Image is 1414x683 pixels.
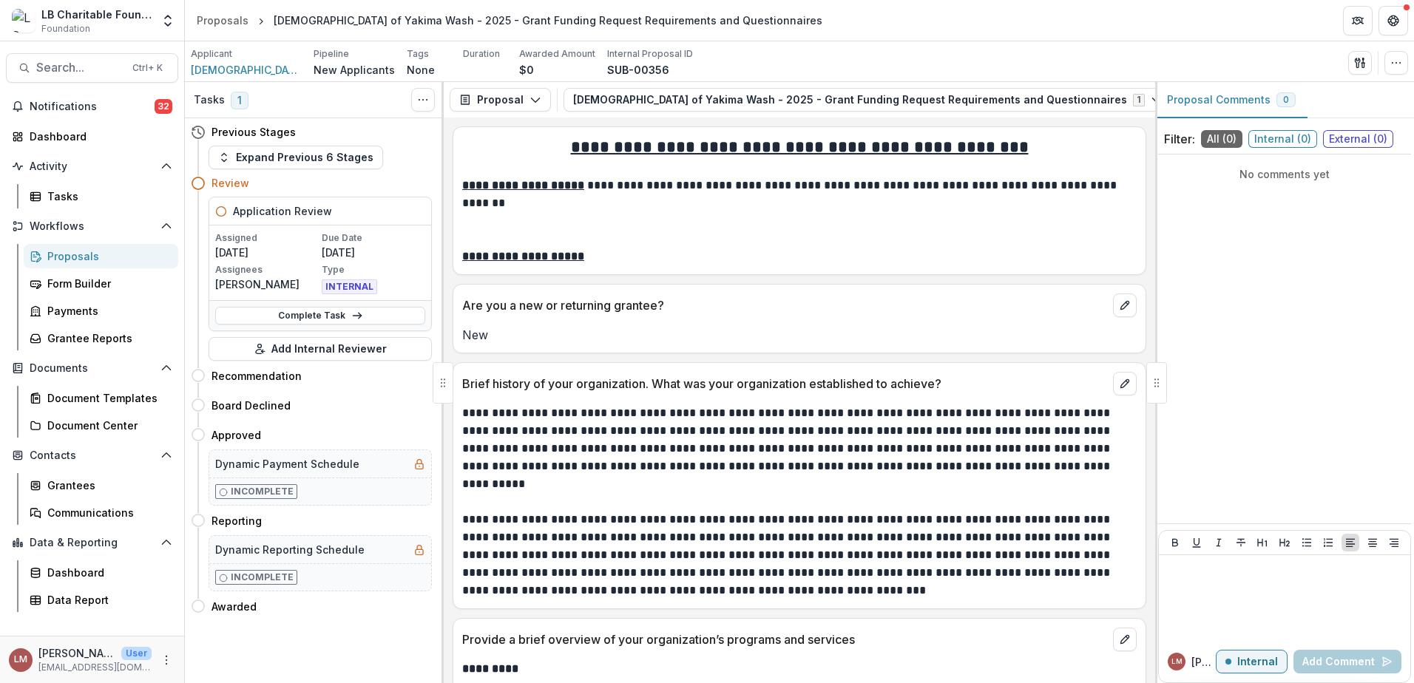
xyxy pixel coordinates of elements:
h4: Board Declined [212,398,291,413]
button: Align Left [1342,534,1359,551]
button: Bold [1166,534,1184,551]
span: INTERNAL [322,279,377,294]
div: Ctrl + K [129,60,166,76]
p: Provide a brief overview of your organization’s programs and services [462,631,1107,648]
a: Tasks [24,184,178,208]
div: Loida Mendoza [1171,658,1183,665]
a: Grantee Reports [24,326,178,350]
a: Dashboard [24,560,178,585]
button: Get Help [1379,6,1408,35]
span: Documents [30,362,155,375]
div: Document Templates [47,390,166,406]
button: Internal [1216,650,1288,673]
div: Dashboard [30,129,166,144]
div: Data Report [47,592,166,608]
div: LB Charitable Foundation [41,7,152,22]
span: Activity [30,160,155,173]
button: Partners [1343,6,1373,35]
span: Data & Reporting [30,537,155,549]
a: Proposals [24,244,178,268]
img: LB Charitable Foundation [12,9,35,33]
span: 32 [155,99,172,114]
button: [DEMOGRAPHIC_DATA] of Yakima Wash - 2025 - Grant Funding Request Requirements and Questionnaires1 [564,88,1172,112]
button: Add Comment [1293,650,1401,673]
p: [DATE] [322,245,425,260]
button: Open Activity [6,154,178,178]
p: Duration [463,47,500,61]
p: Assigned [215,231,319,245]
span: External ( 0 ) [1323,130,1393,148]
p: Filter: [1164,130,1195,148]
a: Complete Task [215,307,425,324]
a: Document Templates [24,386,178,410]
p: None [407,62,435,78]
h4: Reporting [212,513,262,529]
p: Type [322,263,425,276]
button: Notifications32 [6,95,178,118]
p: No comments yet [1164,166,1405,182]
p: Applicant [191,47,232,61]
div: Loida Mendoza [14,655,27,665]
button: Open Workflows [6,214,178,238]
button: Toggle View Cancelled Tasks [411,88,435,112]
div: Proposals [197,13,248,28]
a: Dashboard [6,124,178,149]
span: All ( 0 ) [1201,130,1242,148]
p: [PERSON_NAME] M [1191,654,1216,670]
a: [DEMOGRAPHIC_DATA] of Yakima Wash [191,62,302,78]
p: Tags [407,47,429,61]
button: Strike [1232,534,1250,551]
p: [EMAIL_ADDRESS][DOMAIN_NAME] [38,661,152,674]
h5: Dynamic Payment Schedule [215,456,359,472]
h4: Approved [212,427,261,443]
button: Open Contacts [6,444,178,467]
button: Add Internal Reviewer [209,337,432,361]
button: Italicize [1210,534,1228,551]
h4: Recommendation [212,368,302,384]
h3: Tasks [194,94,225,106]
div: Payments [47,303,166,319]
p: Awarded Amount [519,47,595,61]
p: Assignees [215,263,319,276]
p: [PERSON_NAME] [215,276,319,292]
p: Incomplete [231,571,294,584]
div: Tasks [47,188,166,204]
p: Due Date [322,231,425,245]
button: Heading 2 [1276,534,1293,551]
h4: Previous Stages [212,124,296,140]
p: Are you a new or returning grantee? [462,296,1107,314]
p: New Applicants [314,62,395,78]
div: Grantees [47,478,166,493]
span: Workflows [30,220,155,233]
button: Underline [1188,534,1205,551]
button: edit [1113,293,1137,317]
div: Form Builder [47,276,166,291]
a: Form Builder [24,271,178,296]
p: Internal [1237,656,1278,668]
p: Pipeline [314,47,349,61]
p: Incomplete [231,485,294,498]
button: Open Documents [6,356,178,380]
p: Brief history of your organization. What was your organization established to achieve? [462,375,1107,393]
nav: breadcrumb [191,10,828,31]
button: Proposal [450,88,551,112]
span: Contacts [30,449,155,462]
div: Grantee Reports [47,330,166,346]
a: Communications [24,500,178,525]
p: Internal Proposal ID [607,47,693,61]
p: User [121,647,152,660]
button: Heading 1 [1254,534,1271,551]
button: Align Center [1364,534,1381,551]
p: [PERSON_NAME] [38,645,115,661]
button: Expand Previous 6 Stages [209,146,383,169]
button: Open entity switcher [158,6,178,35]
div: Dashboard [47,565,166,580]
p: SUB-00356 [607,62,669,78]
p: [DATE] [215,245,319,260]
h4: Awarded [212,599,257,614]
h5: Application Review [233,203,332,219]
a: Data Report [24,588,178,612]
div: Proposals [47,248,166,264]
button: Bullet List [1298,534,1316,551]
div: Document Center [47,418,166,433]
